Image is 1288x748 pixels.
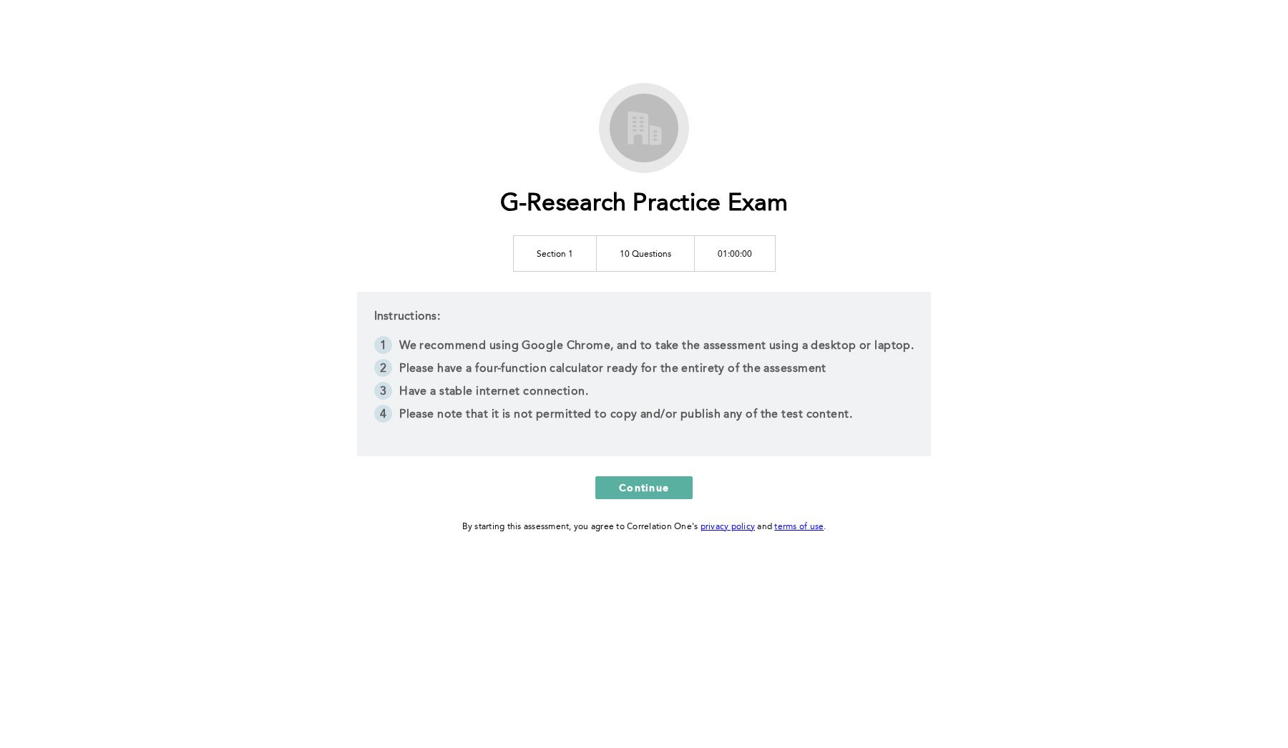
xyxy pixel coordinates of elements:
li: Please have a four-function calculator ready for the entirety of the assessment [374,359,914,382]
li: Have a stable internet connection. [374,382,914,405]
img: G-Research [605,89,683,167]
div: Instructions: [357,292,932,456]
td: Section 1 [513,235,596,271]
h1: G-Research Practice Exam [500,190,789,219]
a: privacy policy [701,523,756,531]
td: 10 Questions [596,235,694,271]
a: terms of use [774,523,824,531]
td: 01:00:00 [694,235,775,271]
li: We recommend using Google Chrome, and to take the assessment using a desktop or laptop. [374,336,914,359]
button: Continue [595,476,693,499]
li: Please note that it is not permitted to copy and/or publish any of the test content. [374,405,914,428]
span: Continue [619,481,669,494]
div: By starting this assessment, you agree to Correlation One's and . [462,519,826,535]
